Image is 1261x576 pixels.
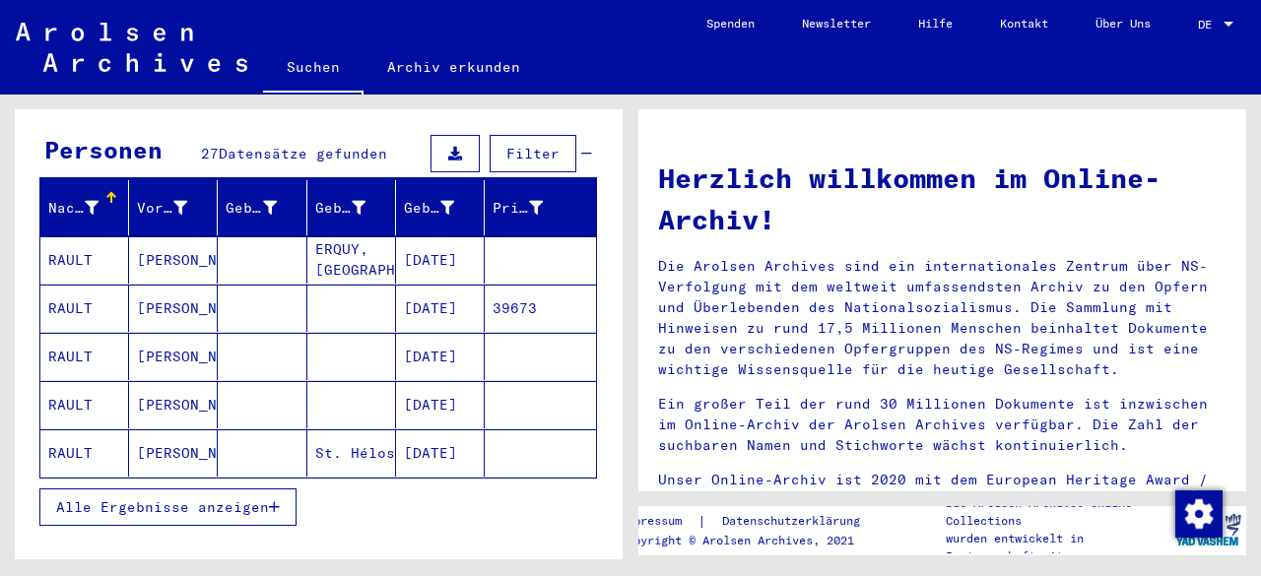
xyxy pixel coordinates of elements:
[396,333,485,380] mat-cell: [DATE]
[44,132,163,167] div: Personen
[307,429,396,477] mat-cell: St. Hélos
[137,198,187,219] div: Vorname
[1171,505,1245,554] img: yv_logo.png
[137,192,217,224] div: Vorname
[396,236,485,284] mat-cell: [DATE]
[40,429,129,477] mat-cell: RAULT
[129,180,218,235] mat-header-cell: Vorname
[1198,18,1220,32] span: DE
[485,180,596,235] mat-header-cell: Prisoner #
[493,198,543,219] div: Prisoner #
[307,236,396,284] mat-cell: ERQUY, [GEOGRAPHIC_DATA]
[48,192,128,224] div: Nachname
[946,494,1170,530] p: Die Arolsen Archives Online-Collections
[658,158,1227,240] h1: Herzlich willkommen im Online-Archiv!
[40,333,129,380] mat-cell: RAULT
[201,145,219,162] span: 27
[129,381,218,428] mat-cell: [PERSON_NAME]
[404,198,454,219] div: Geburtsdatum
[404,192,484,224] div: Geburtsdatum
[396,381,485,428] mat-cell: [DATE]
[315,198,365,219] div: Geburt‏
[40,236,129,284] mat-cell: RAULT
[39,488,297,526] button: Alle Ergebnisse anzeigen
[620,511,884,532] div: |
[48,198,99,219] div: Nachname
[315,192,395,224] div: Geburt‏
[506,145,560,162] span: Filter
[129,333,218,380] mat-cell: [PERSON_NAME]
[40,180,129,235] mat-header-cell: Nachname
[1174,489,1222,537] div: Zustimmung ändern
[16,23,247,72] img: Arolsen_neg.svg
[658,470,1227,532] p: Unser Online-Archiv ist 2020 mit dem European Heritage Award / Europa Nostra Award 2020 ausgezeic...
[620,532,884,549] p: Copyright © Arolsen Archives, 2021
[493,192,572,224] div: Prisoner #
[396,285,485,332] mat-cell: [DATE]
[946,530,1170,565] p: wurden entwickelt in Partnerschaft mit
[219,145,387,162] span: Datensätze gefunden
[706,511,884,532] a: Datenschutzerklärung
[396,180,485,235] mat-header-cell: Geburtsdatum
[56,498,269,516] span: Alle Ergebnisse anzeigen
[396,429,485,477] mat-cell: [DATE]
[620,511,697,532] a: Impressum
[1175,490,1223,538] img: Zustimmung ändern
[658,256,1227,380] p: Die Arolsen Archives sind ein internationales Zentrum über NS-Verfolgung mit dem weltweit umfasse...
[129,236,218,284] mat-cell: [PERSON_NAME]
[218,180,306,235] mat-header-cell: Geburtsname
[129,285,218,332] mat-cell: [PERSON_NAME]
[226,198,276,219] div: Geburtsname
[226,192,305,224] div: Geburtsname
[40,285,129,332] mat-cell: RAULT
[364,43,544,91] a: Archiv erkunden
[490,135,576,172] button: Filter
[658,394,1227,456] p: Ein großer Teil der rund 30 Millionen Dokumente ist inzwischen im Online-Archiv der Arolsen Archi...
[485,285,596,332] mat-cell: 39673
[40,381,129,428] mat-cell: RAULT
[307,180,396,235] mat-header-cell: Geburt‏
[263,43,364,95] a: Suchen
[129,429,218,477] mat-cell: [PERSON_NAME]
